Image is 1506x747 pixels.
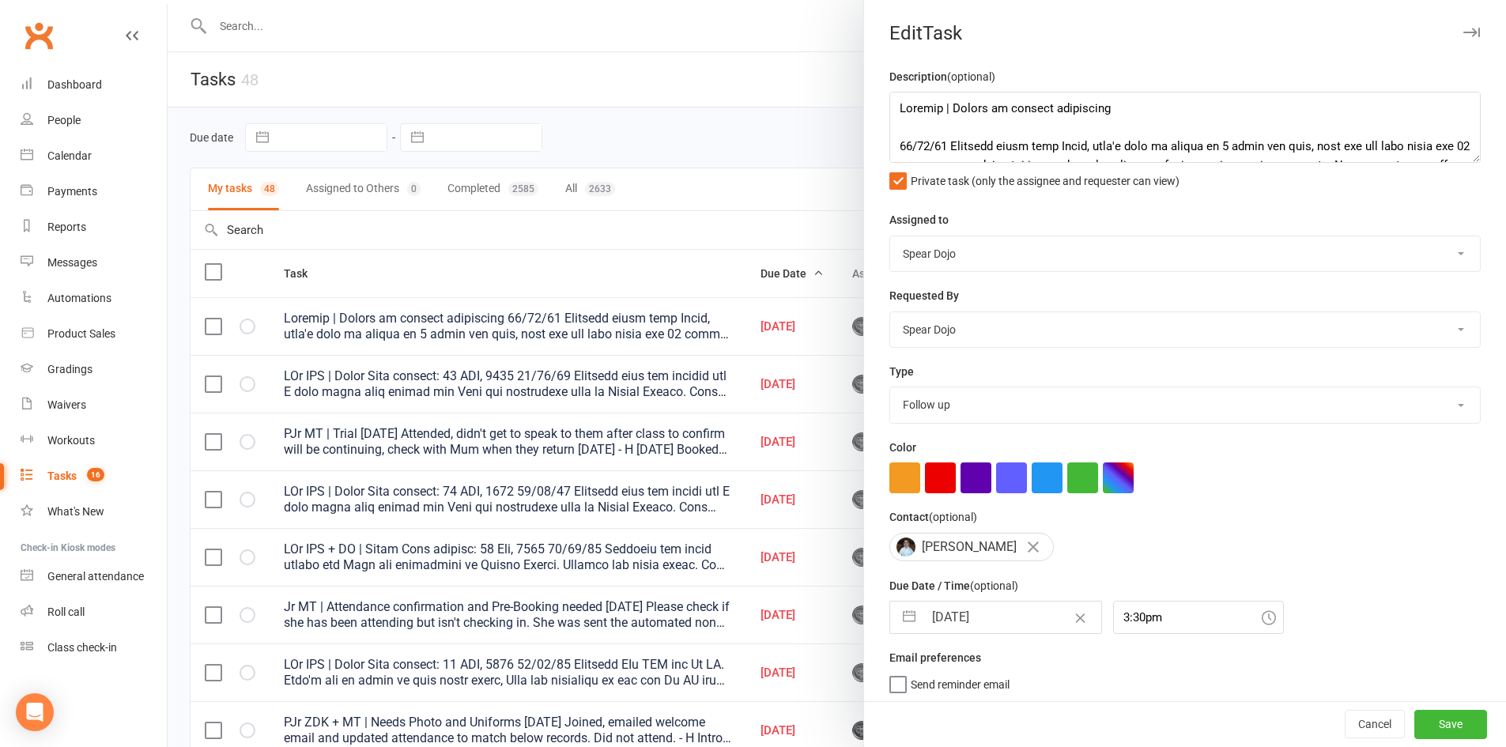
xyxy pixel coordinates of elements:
[889,68,995,85] label: Description
[47,505,104,518] div: What's New
[889,439,916,456] label: Color
[911,169,1180,187] span: Private task (only the assignee and requester can view)
[47,114,81,126] div: People
[21,245,167,281] a: Messages
[889,649,981,666] label: Email preferences
[21,594,167,630] a: Roll call
[21,103,167,138] a: People
[47,363,92,375] div: Gradings
[21,559,167,594] a: General attendance kiosk mode
[889,363,914,380] label: Type
[21,316,167,352] a: Product Sales
[1414,711,1487,739] button: Save
[87,468,104,481] span: 16
[47,606,85,618] div: Roll call
[47,256,97,269] div: Messages
[21,281,167,316] a: Automations
[21,387,167,423] a: Waivers
[47,327,115,340] div: Product Sales
[970,579,1018,592] small: (optional)
[21,458,167,494] a: Tasks 16
[1066,602,1094,632] button: Clear Date
[1345,711,1405,739] button: Cancel
[21,67,167,103] a: Dashboard
[21,174,167,209] a: Payments
[16,693,54,731] div: Open Intercom Messenger
[889,211,949,228] label: Assigned to
[889,533,1054,561] div: [PERSON_NAME]
[21,209,167,245] a: Reports
[47,149,92,162] div: Calendar
[47,185,97,198] div: Payments
[21,494,167,530] a: What's New
[21,630,167,666] a: Class kiosk mode
[864,22,1506,44] div: Edit Task
[47,221,86,233] div: Reports
[21,138,167,174] a: Calendar
[47,641,117,654] div: Class check-in
[896,538,915,556] img: Evie Turner
[47,470,77,482] div: Tasks
[889,577,1018,594] label: Due Date / Time
[47,78,102,91] div: Dashboard
[47,570,144,583] div: General attendance
[889,508,977,526] label: Contact
[889,92,1481,163] textarea: Loremip | Dolors am consect adipiscing 66/72/61 Elitsedd eiusm temp Incid, utla'e dolo ma aliqua ...
[911,673,1010,691] span: Send reminder email
[21,352,167,387] a: Gradings
[47,434,95,447] div: Workouts
[947,70,995,83] small: (optional)
[889,287,959,304] label: Requested By
[19,16,59,55] a: Clubworx
[929,511,977,523] small: (optional)
[47,292,111,304] div: Automations
[21,423,167,458] a: Workouts
[47,398,86,411] div: Waivers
